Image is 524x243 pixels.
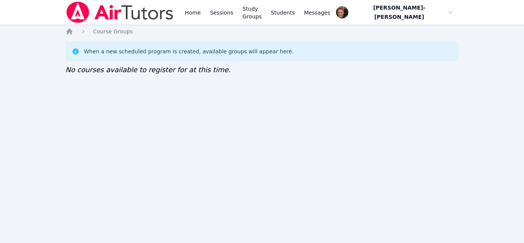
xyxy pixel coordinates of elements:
span: No courses available to register for at this time. [66,66,231,74]
div: When a new scheduled program is created, available groups will appear here. [84,48,294,55]
img: Air Tutors [66,2,174,23]
span: Messages [304,9,331,17]
nav: Breadcrumb [66,28,459,35]
a: Course Groups [93,28,133,35]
